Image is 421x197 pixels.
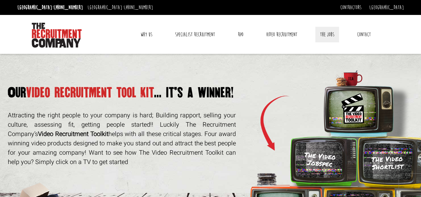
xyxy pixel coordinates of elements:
span: ... it’s a winner! [154,85,234,100]
img: tv-blue.png [290,70,421,136]
a: Video Recruitment [261,27,302,42]
img: Arrow.png [248,70,290,185]
a: RPO [233,27,248,42]
a: Contact [352,27,376,42]
h3: The Video Shortlist [363,154,413,171]
li: [GEOGRAPHIC_DATA]: [16,2,84,12]
img: The Recruitment Company [32,23,82,48]
img: TV-Green.png [290,136,358,186]
p: Attracting the right people to your company is hard; Building rapport, selling your culture, asse... [8,111,236,167]
a: [PHONE_NUMBER] [124,4,153,11]
span: Our [8,85,26,100]
a: The Jobs [315,27,339,42]
a: [GEOGRAPHIC_DATA] [369,4,404,11]
li: [GEOGRAPHIC_DATA]: [86,2,155,12]
a: Specialist Recruitment [170,27,220,42]
img: tv-yellow-bright.png [358,136,421,187]
h1: video recruitment tool kit [8,87,236,98]
img: Toolkit_Logo.svg [340,92,366,125]
a: Contractors [340,4,361,11]
h3: The Video Jobspec [304,151,336,168]
a: [PHONE_NUMBER] [54,4,83,11]
strong: Video Recruitment Toolkit [38,129,108,138]
a: Why Us [136,27,157,42]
